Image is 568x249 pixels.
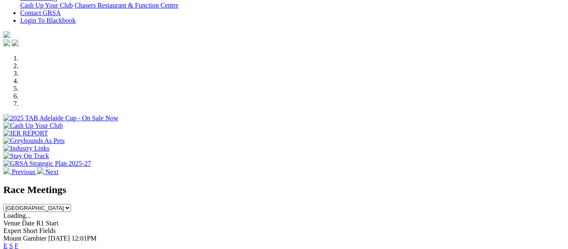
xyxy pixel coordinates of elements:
img: facebook.svg [3,40,10,46]
img: Industry Links [3,145,50,152]
span: Short [23,227,38,234]
span: Mount Gambier [3,235,47,242]
a: Next [37,168,58,175]
img: twitter.svg [12,40,18,46]
a: Contact GRSA [20,9,61,16]
a: Previous [3,168,37,175]
img: GRSA Strategic Plan 2025-27 [3,160,91,167]
img: logo-grsa-white.png [3,31,10,38]
img: chevron-right-pager-white.svg [37,167,44,174]
span: Date [22,220,34,227]
span: Expert [3,227,21,234]
a: Login To Blackbook [20,17,76,24]
img: Cash Up Your Club [3,122,63,130]
span: 12:01PM [71,235,97,242]
div: Bar & Dining [20,2,565,9]
span: Fields [39,227,55,234]
img: IER REPORT [3,130,48,137]
img: chevron-left-pager-white.svg [3,167,10,174]
span: Venue [3,220,20,227]
a: Chasers Restaurant & Function Centre [74,2,178,9]
span: Loading... [3,212,31,219]
span: [DATE] [48,235,70,242]
span: Previous [12,168,35,175]
a: Cash Up Your Club [20,2,73,9]
img: Greyhounds As Pets [3,137,65,145]
span: Next [45,168,58,175]
img: Stay On Track [3,152,49,160]
span: R1 Start [36,220,58,227]
h2: Race Meetings [3,184,565,196]
img: 2025 TAB Adelaide Cup - On Sale Now [3,114,119,122]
